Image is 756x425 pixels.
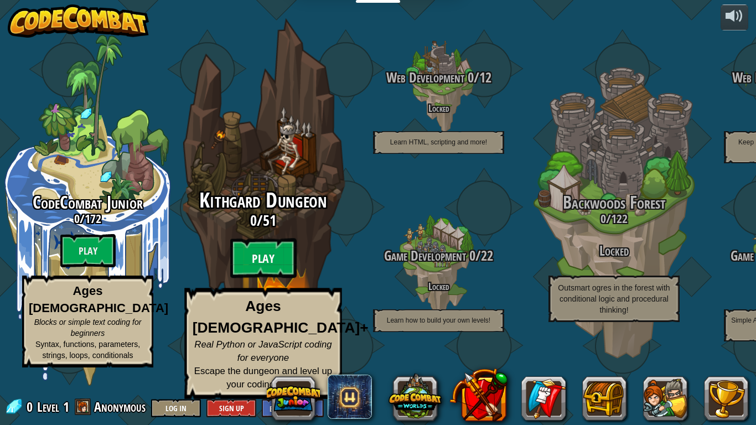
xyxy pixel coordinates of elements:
[611,210,628,227] span: 122
[230,239,297,278] btn: Play
[250,210,257,230] span: 0
[60,234,116,267] btn: Play
[464,68,474,87] span: 0
[466,246,475,265] span: 0
[263,210,276,230] span: 51
[27,398,36,416] span: 0
[479,68,491,87] span: 12
[193,298,369,336] strong: Ages [DEMOGRAPHIC_DATA]+
[29,284,168,315] strong: Ages [DEMOGRAPHIC_DATA]
[34,318,142,338] span: Blocks or simple text coding for beginners
[386,68,464,87] span: Web Development
[351,248,526,263] h3: /
[390,138,487,146] span: Learn HTML, scripting and more!
[206,399,256,417] button: Sign Up
[63,398,69,416] span: 1
[721,4,748,30] button: Adjust volume
[8,4,149,38] img: CodeCombat - Learn how to code by playing a game
[351,70,526,85] h3: /
[558,283,670,314] span: Outsmart ogres in the forest with conditional logic and procedural thinking!
[563,190,666,214] span: Backwoods Forest
[194,366,332,390] span: Escape the dungeon and level up your coding skills!
[387,317,490,324] span: Learn how to build your own levels!
[481,246,493,265] span: 22
[351,281,526,292] h4: Locked
[33,190,143,214] span: CodeCombat Junior
[384,246,466,265] span: Game Development
[526,212,702,225] h3: /
[194,339,332,363] span: Real Python or JavaScript coding for everyone
[94,398,146,416] span: Anonymous
[85,210,101,227] span: 172
[35,340,140,360] span: Syntax, functions, parameters, strings, loops, conditionals
[37,398,59,416] span: Level
[151,399,201,417] button: Log In
[351,103,526,113] h4: Locked
[600,210,606,227] span: 0
[199,186,327,215] span: Kithgard Dungeon
[526,243,702,258] h3: Locked
[158,212,368,229] h3: /
[74,210,80,227] span: 0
